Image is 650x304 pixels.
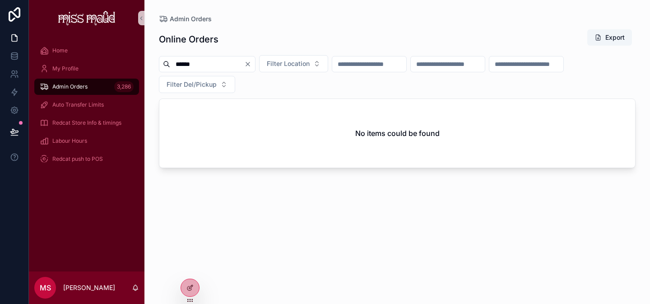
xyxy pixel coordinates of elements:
span: Filter Location [267,59,310,68]
a: Home [34,42,139,59]
a: Labour Hours [34,133,139,149]
a: Admin Orders [159,14,212,23]
span: Admin Orders [52,83,88,90]
a: My Profile [34,61,139,77]
span: Redcat Store Info & timings [52,119,121,126]
h1: Online Orders [159,33,218,46]
a: Redcat push to POS [34,151,139,167]
span: Home [52,47,68,54]
span: Auto Transfer Limits [52,101,104,108]
span: Filter Del/Pickup [167,80,217,89]
a: Auto Transfer Limits [34,97,139,113]
a: Redcat Store Info & timings [34,115,139,131]
button: Select Button [259,55,328,72]
img: App logo [58,11,116,25]
button: Clear [244,61,255,68]
button: Export [587,29,632,46]
div: scrollable content [29,36,144,179]
div: 3,286 [114,81,134,92]
span: MS [40,282,51,293]
span: Admin Orders [170,14,212,23]
a: Admin Orders3,286 [34,79,139,95]
p: [PERSON_NAME] [63,283,115,292]
span: Redcat push to POS [52,155,103,163]
span: My Profile [52,65,79,72]
h2: No items could be found [355,128,440,139]
button: Select Button [159,76,235,93]
span: Labour Hours [52,137,87,145]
